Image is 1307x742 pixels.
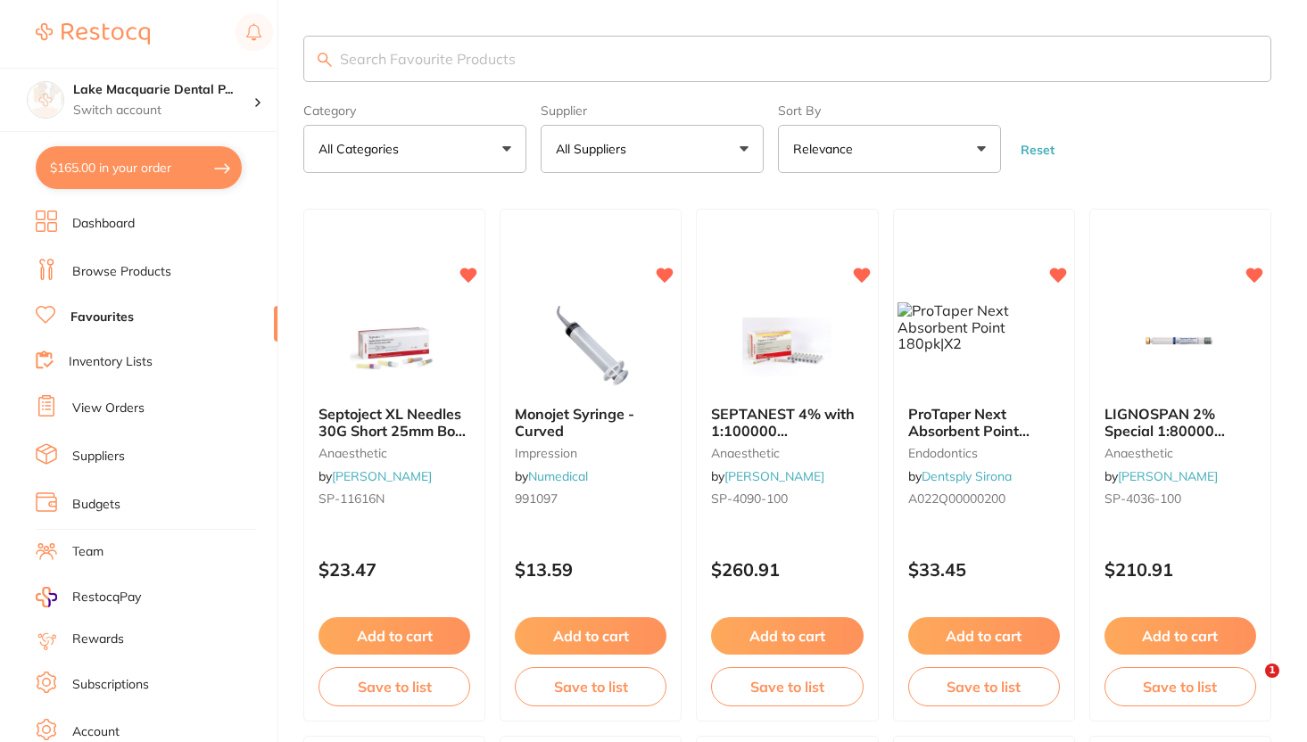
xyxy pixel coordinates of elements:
[541,125,764,173] button: All Suppliers
[711,468,824,484] span: by
[908,491,1005,507] span: A022Q00000200
[72,723,120,741] a: Account
[70,309,134,326] a: Favourites
[336,302,452,392] img: Septoject XL Needles 30G Short 25mm Box of 100
[1104,617,1256,655] button: Add to cart
[318,559,470,580] p: $23.47
[72,215,135,233] a: Dashboard
[515,446,666,460] small: impression
[318,406,470,439] b: Septoject XL Needles 30G Short 25mm Box of 100
[36,13,150,54] a: Restocq Logo
[908,406,1060,439] b: ProTaper Next Absorbent Point 180pk|X2
[711,617,863,655] button: Add to cart
[556,140,633,158] p: All Suppliers
[1228,664,1271,706] iframe: Intercom live chat
[303,103,526,118] label: Category
[729,302,845,392] img: SEPTANEST 4% with 1:100000 adrenalin 2.2ml 2xBox 50 GOLD
[36,146,242,189] button: $165.00 in your order
[1104,667,1256,706] button: Save to list
[72,589,141,606] span: RestocqPay
[1015,142,1060,158] button: Reset
[332,468,432,484] a: [PERSON_NAME]
[72,543,103,561] a: Team
[72,676,149,694] a: Subscriptions
[898,302,1071,351] img: ProTaper Next Absorbent Point 180pk|X2
[515,491,558,507] span: 991097
[72,631,124,648] a: Rewards
[318,491,385,507] span: SP-11616N
[73,81,253,99] h4: Lake Macquarie Dental Practice
[1104,406,1256,439] b: LIGNOSPAN 2% Special 1:80000 adrenalin 2.2ml 2xBox 50 Blue
[908,468,1012,484] span: by
[1122,302,1238,392] img: LIGNOSPAN 2% Special 1:80000 adrenalin 2.2ml 2xBox 50 Blue
[711,667,863,706] button: Save to list
[1104,468,1218,484] span: by
[318,446,470,460] small: anaesthetic
[515,468,588,484] span: by
[922,468,1012,484] a: Dentsply Sirona
[908,405,1030,456] span: ProTaper Next Absorbent Point 180pk|X2
[711,446,863,460] small: anaesthetic
[1104,446,1256,460] small: anaesthetic
[528,468,588,484] a: Numedical
[36,587,57,607] img: RestocqPay
[36,23,150,45] img: Restocq Logo
[533,302,649,392] img: Monojet Syringe - Curved
[1104,491,1181,507] span: SP-4036-100
[318,617,470,655] button: Add to cart
[1104,559,1256,580] p: $210.91
[908,559,1060,580] p: $33.45
[1104,405,1244,472] span: LIGNOSPAN 2% Special 1:80000 [MEDICAL_DATA] 2.2ml 2xBox 50 Blue
[908,446,1060,460] small: endodontics
[515,667,666,706] button: Save to list
[1118,468,1218,484] a: [PERSON_NAME]
[515,406,666,439] b: Monojet Syringe - Curved
[908,617,1060,655] button: Add to cart
[303,125,526,173] button: All Categories
[318,140,406,158] p: All Categories
[541,103,764,118] label: Supplier
[711,559,863,580] p: $260.91
[778,103,1001,118] label: Sort By
[72,263,171,281] a: Browse Products
[908,667,1060,706] button: Save to list
[36,587,141,607] a: RestocqPay
[28,82,63,118] img: Lake Macquarie Dental Practice
[515,559,666,580] p: $13.59
[711,491,788,507] span: SP-4090-100
[724,468,824,484] a: [PERSON_NAME]
[72,496,120,514] a: Budgets
[1265,664,1279,678] span: 1
[793,140,860,158] p: Relevance
[711,406,863,439] b: SEPTANEST 4% with 1:100000 adrenalin 2.2ml 2xBox 50 GOLD
[303,36,1271,82] input: Search Favourite Products
[69,353,153,371] a: Inventory Lists
[515,617,666,655] button: Add to cart
[72,400,145,417] a: View Orders
[711,405,861,472] span: SEPTANEST 4% with 1:100000 [MEDICAL_DATA] 2.2ml 2xBox 50 GOLD
[318,667,470,706] button: Save to list
[778,125,1001,173] button: Relevance
[515,405,634,439] span: Monojet Syringe - Curved
[318,468,432,484] span: by
[318,405,466,456] span: Septoject XL Needles 30G Short 25mm Box of 100
[73,102,253,120] p: Switch account
[72,448,125,466] a: Suppliers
